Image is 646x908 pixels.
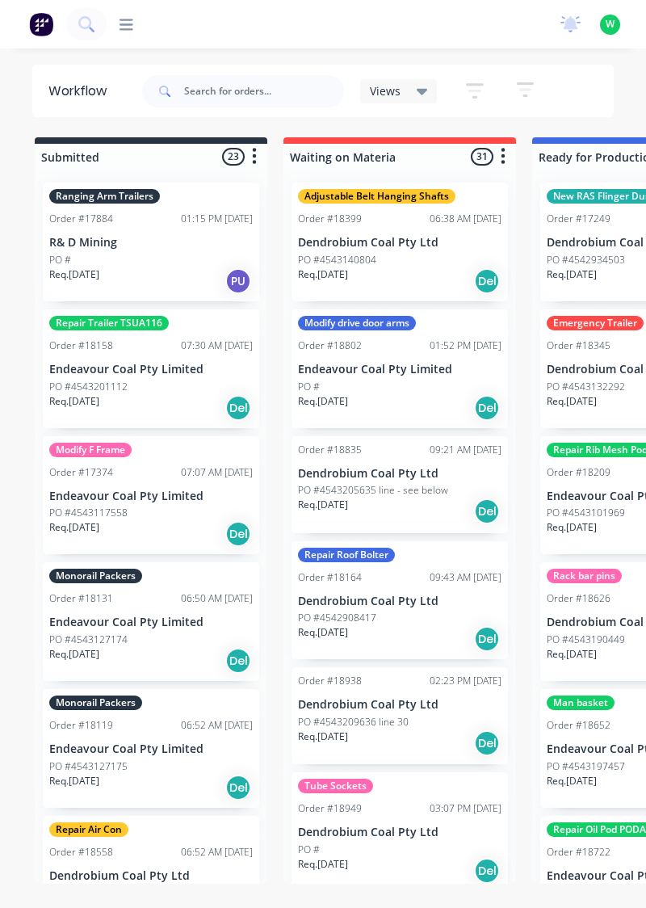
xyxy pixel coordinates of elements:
[49,465,113,480] div: Order #17374
[43,562,259,681] div: Monorail PackersOrder #1813106:50 AM [DATE]Endeavour Coal Pty LimitedPO #4543127174Req.[DATE]Del
[49,490,253,503] p: Endeavour Coal Pty Limited
[547,774,597,788] p: Req. [DATE]
[292,436,508,533] div: Order #1883509:21 AM [DATE]Dendrobium Coal Pty LtdPO #4543205635 line - see belowReq.[DATE]Del
[547,253,625,267] p: PO #4542934503
[49,591,113,606] div: Order #18131
[298,611,376,625] p: PO #4542908417
[49,394,99,409] p: Req. [DATE]
[547,506,625,520] p: PO #4543101969
[49,506,128,520] p: PO #4543117558
[547,647,597,662] p: Req. [DATE]
[49,774,99,788] p: Req. [DATE]
[547,267,597,282] p: Req. [DATE]
[49,520,99,535] p: Req. [DATE]
[547,569,622,583] div: Rack bar pins
[298,189,455,204] div: Adjustable Belt Hanging Shafts
[474,730,500,756] div: Del
[181,718,253,733] div: 06:52 AM [DATE]
[547,394,597,409] p: Req. [DATE]
[292,667,508,764] div: Order #1893802:23 PM [DATE]Dendrobium Coal Pty LtdPO #4543209636 line 30Req.[DATE]Del
[298,674,362,688] div: Order #18938
[547,845,610,860] div: Order #18722
[547,380,625,394] p: PO #4543132292
[547,316,644,330] div: Emergency Trailer
[49,759,128,774] p: PO #4543127175
[298,338,362,353] div: Order #18802
[298,698,501,712] p: Dendrobium Coal Pty Ltd
[298,625,348,640] p: Req. [DATE]
[49,236,253,250] p: R& D Mining
[298,443,362,457] div: Order #18835
[49,338,113,353] div: Order #18158
[547,465,610,480] div: Order #18209
[49,267,99,282] p: Req. [DATE]
[49,380,128,394] p: PO #4543201112
[49,869,253,883] p: Dendrobium Coal Pty Ltd
[298,212,362,226] div: Order #18399
[225,775,251,801] div: Del
[298,236,501,250] p: Dendrobium Coal Pty Ltd
[474,268,500,294] div: Del
[298,729,348,744] p: Req. [DATE]
[49,569,142,583] div: Monorail Packers
[298,483,448,498] p: PO #4543205635 line - see below
[49,616,253,629] p: Endeavour Coal Pty Limited
[43,436,259,555] div: Modify F FrameOrder #1737407:07 AM [DATE]Endeavour Coal Pty LimitedPO #4543117558Req.[DATE]Del
[547,718,610,733] div: Order #18652
[547,338,610,353] div: Order #18345
[547,633,625,647] p: PO #4543190449
[547,759,625,774] p: PO #4543197457
[225,395,251,421] div: Del
[298,467,501,481] p: Dendrobium Coal Pty Ltd
[298,363,501,376] p: Endeavour Coal Pty Limited
[49,443,132,457] div: Modify F Frame
[298,498,348,512] p: Req. [DATE]
[298,779,373,793] div: Tube Sockets
[43,689,259,808] div: Monorail PackersOrder #1811906:52 AM [DATE]Endeavour Coal Pty LimitedPO #4543127175Req.[DATE]Del
[298,843,320,857] p: PO #
[49,212,113,226] div: Order #17884
[298,253,376,267] p: PO #4543140804
[49,363,253,376] p: Endeavour Coal Pty Limited
[298,801,362,816] div: Order #18949
[430,338,501,353] div: 01:52 PM [DATE]
[298,394,348,409] p: Req. [DATE]
[298,826,501,839] p: Dendrobium Coal Pty Ltd
[49,189,160,204] div: Ranging Arm Trailers
[474,498,500,524] div: Del
[49,742,253,756] p: Endeavour Coal Pty Limited
[430,674,501,688] div: 02:23 PM [DATE]
[49,647,99,662] p: Req. [DATE]
[474,858,500,884] div: Del
[298,316,416,330] div: Modify drive door arms
[181,845,253,860] div: 06:52 AM [DATE]
[474,395,500,421] div: Del
[292,772,508,891] div: Tube SocketsOrder #1894903:07 PM [DATE]Dendrobium Coal Pty LtdPO #Req.[DATE]Del
[547,520,597,535] p: Req. [DATE]
[547,696,615,710] div: Man basket
[49,696,142,710] div: Monorail Packers
[298,548,395,562] div: Repair Roof Bolter
[298,267,348,282] p: Req. [DATE]
[181,465,253,480] div: 07:07 AM [DATE]
[48,82,115,101] div: Workflow
[181,338,253,353] div: 07:30 AM [DATE]
[430,212,501,226] div: 06:38 AM [DATE]
[43,183,259,301] div: Ranging Arm TrailersOrder #1788401:15 PM [DATE]R& D MiningPO #Req.[DATE]PU
[181,591,253,606] div: 06:50 AM [DATE]
[49,845,113,860] div: Order #18558
[430,443,501,457] div: 09:21 AM [DATE]
[298,715,409,729] p: PO #4543209636 line 30
[49,253,71,267] p: PO #
[49,316,169,330] div: Repair Trailer TSUA116
[370,82,401,99] span: Views
[298,570,362,585] div: Order #18164
[606,17,615,32] span: W
[225,521,251,547] div: Del
[298,857,348,872] p: Req. [DATE]
[298,595,501,608] p: Dendrobium Coal Pty Ltd
[225,268,251,294] div: PU
[49,822,128,837] div: Repair Air Con
[29,12,53,36] img: Factory
[298,380,320,394] p: PO #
